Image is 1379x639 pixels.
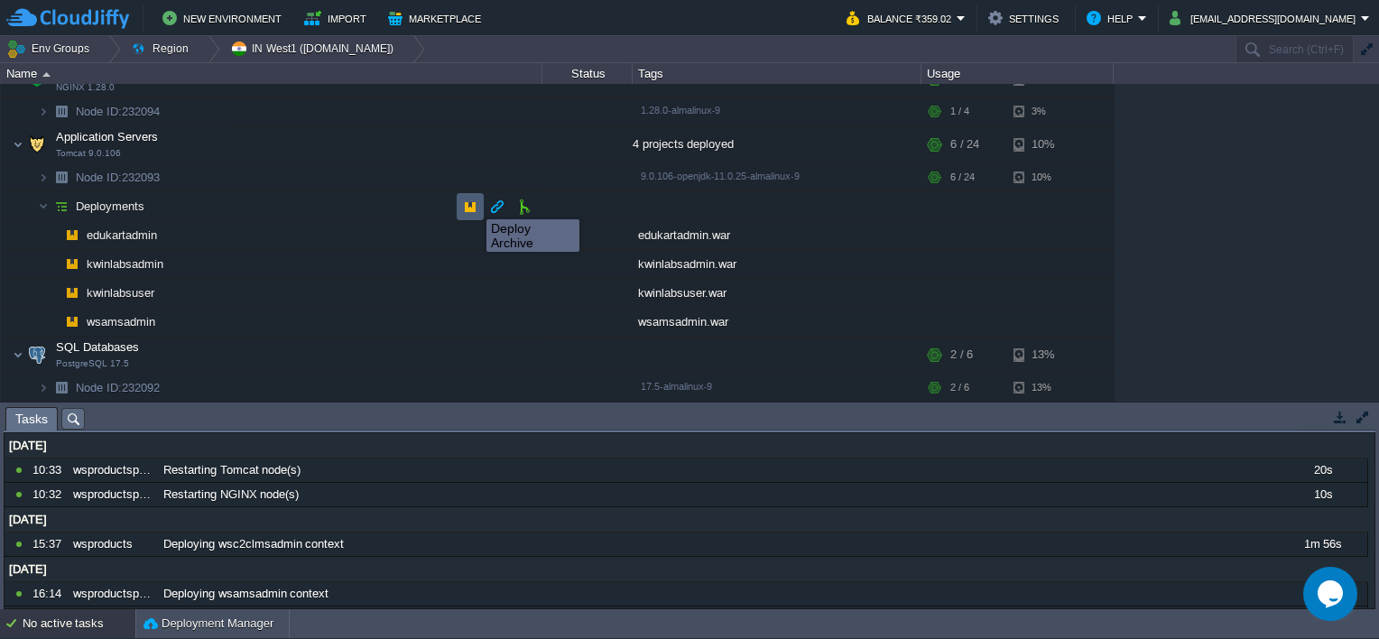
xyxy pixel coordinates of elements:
[54,131,161,146] span: Application Servers
[49,281,60,309] img: AMDAwAAAACH5BAEAAAAALAAAAAABAAEAAAICRAEAOw==
[6,7,129,30] img: CloudJiffy
[1303,567,1361,621] iframe: chat widget
[950,338,973,375] div: 2 / 6
[60,223,85,251] img: AMDAwAAAACH5BAEAAAAALAAAAAABAAEAAAICRAEAOw==
[23,609,135,638] div: No active tasks
[950,99,969,127] div: 1 / 4
[60,281,85,309] img: AMDAwAAAACH5BAEAAAAALAAAAAABAAEAAAICRAEAOw==
[1278,483,1366,506] div: 10s
[1278,582,1366,606] div: 1m 51s
[32,532,67,556] div: 15:37
[13,128,23,164] img: AMDAwAAAACH5BAEAAAAALAAAAAABAAEAAAICRAEAOw==
[49,252,60,280] img: AMDAwAAAACH5BAEAAAAALAAAAAABAAEAAAICRAEAOw==
[69,458,157,482] div: wsproductspostgre
[988,7,1064,29] button: Settings
[32,458,67,482] div: 10:33
[32,483,67,506] div: 10:32
[1087,7,1138,29] button: Help
[15,408,48,431] span: Tasks
[56,360,129,371] span: PostgreSQL 17.5
[56,150,121,161] span: Tomcat 9.0.106
[1013,338,1072,375] div: 13%
[162,7,287,29] button: New Environment
[950,375,969,403] div: 2 / 6
[38,165,49,193] img: AMDAwAAAACH5BAEAAAAALAAAAAABAAEAAAICRAEAOw==
[5,558,1367,581] div: [DATE]
[24,128,50,164] img: AMDAwAAAACH5BAEAAAAALAAAAAABAAEAAAICRAEAOw==
[633,252,921,280] div: kwinlabsadmin.war
[69,607,157,630] div: wsproductspostgre
[922,63,1113,84] div: Usage
[49,310,60,338] img: AMDAwAAAACH5BAEAAAAALAAAAAABAAEAAAICRAEAOw==
[54,342,142,356] a: SQL DatabasesPostgreSQL 17.5
[633,310,921,338] div: wsamsadmin.war
[49,194,74,222] img: AMDAwAAAACH5BAEAAAAALAAAAAABAAEAAAICRAEAOw==
[304,7,372,29] button: Import
[2,63,541,84] div: Name
[1013,128,1072,164] div: 10%
[388,7,486,29] button: Marketplace
[950,165,975,193] div: 6 / 24
[163,462,301,478] span: Restarting Tomcat node(s)
[74,106,162,121] a: Node ID:232094
[1013,99,1072,127] div: 3%
[633,281,921,309] div: kwinlabsuser.war
[847,7,957,29] button: Balance ₹359.02
[163,486,299,503] span: Restarting NGINX node(s)
[641,172,800,183] span: 9.0.106-openjdk-11.0.25-almalinux-9
[76,172,122,186] span: Node ID:
[38,375,49,403] img: AMDAwAAAACH5BAEAAAAALAAAAAABAAEAAAICRAEAOw==
[85,316,158,331] a: wsamsadmin
[74,171,162,187] a: Node ID:232093
[633,128,921,164] div: 4 projects deployed
[641,106,720,117] span: 1.28.0-almalinux-9
[74,200,147,216] a: Deployments
[6,36,96,61] button: Env Groups
[230,36,400,61] button: IN West1 ([DOMAIN_NAME])
[1278,607,1366,630] div: 11s
[74,382,162,397] a: Node ID:232092
[60,252,85,280] img: AMDAwAAAACH5BAEAAAAALAAAAAABAAEAAAICRAEAOw==
[163,586,329,602] span: Deploying wsamsadmin context
[38,99,49,127] img: AMDAwAAAACH5BAEAAAAALAAAAAABAAEAAAICRAEAOw==
[1170,7,1361,29] button: [EMAIL_ADDRESS][DOMAIN_NAME]
[74,382,162,397] span: 232092
[74,106,162,121] span: 232094
[49,99,74,127] img: AMDAwAAAACH5BAEAAAAALAAAAAABAAEAAAICRAEAOw==
[54,341,142,357] span: SQL Databases
[634,63,921,84] div: Tags
[143,615,273,633] button: Deployment Manager
[76,383,122,396] span: Node ID:
[54,132,161,145] a: Application ServersTomcat 9.0.106
[543,63,632,84] div: Status
[74,171,162,187] span: 232093
[24,338,50,375] img: AMDAwAAAACH5BAEAAAAALAAAAAABAAEAAAICRAEAOw==
[85,229,160,245] span: edukartadmin
[633,223,921,251] div: edukartadmin.war
[69,532,157,556] div: wsproducts
[163,536,344,552] span: Deploying wsc2clmsadmin context
[5,508,1367,532] div: [DATE]
[32,582,67,606] div: 16:14
[69,582,157,606] div: wsproductspostgre
[49,165,74,193] img: AMDAwAAAACH5BAEAAAAALAAAAAABAAEAAAICRAEAOw==
[13,338,23,375] img: AMDAwAAAACH5BAEAAAAALAAAAAABAAEAAAICRAEAOw==
[1013,375,1072,403] div: 13%
[1278,532,1366,556] div: 1m 56s
[1013,165,1072,193] div: 10%
[950,128,979,164] div: 6 / 24
[1278,458,1366,482] div: 20s
[131,36,195,61] button: Region
[42,72,51,77] img: AMDAwAAAACH5BAEAAAAALAAAAAABAAEAAAICRAEAOw==
[5,434,1367,458] div: [DATE]
[85,287,157,302] a: kwinlabsuser
[69,483,157,506] div: wsproductspostgre
[60,310,85,338] img: AMDAwAAAACH5BAEAAAAALAAAAAABAAEAAAICRAEAOw==
[32,607,67,630] div: 15:50
[85,258,166,273] a: kwinlabsadmin
[38,194,49,222] img: AMDAwAAAACH5BAEAAAAALAAAAAABAAEAAAICRAEAOw==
